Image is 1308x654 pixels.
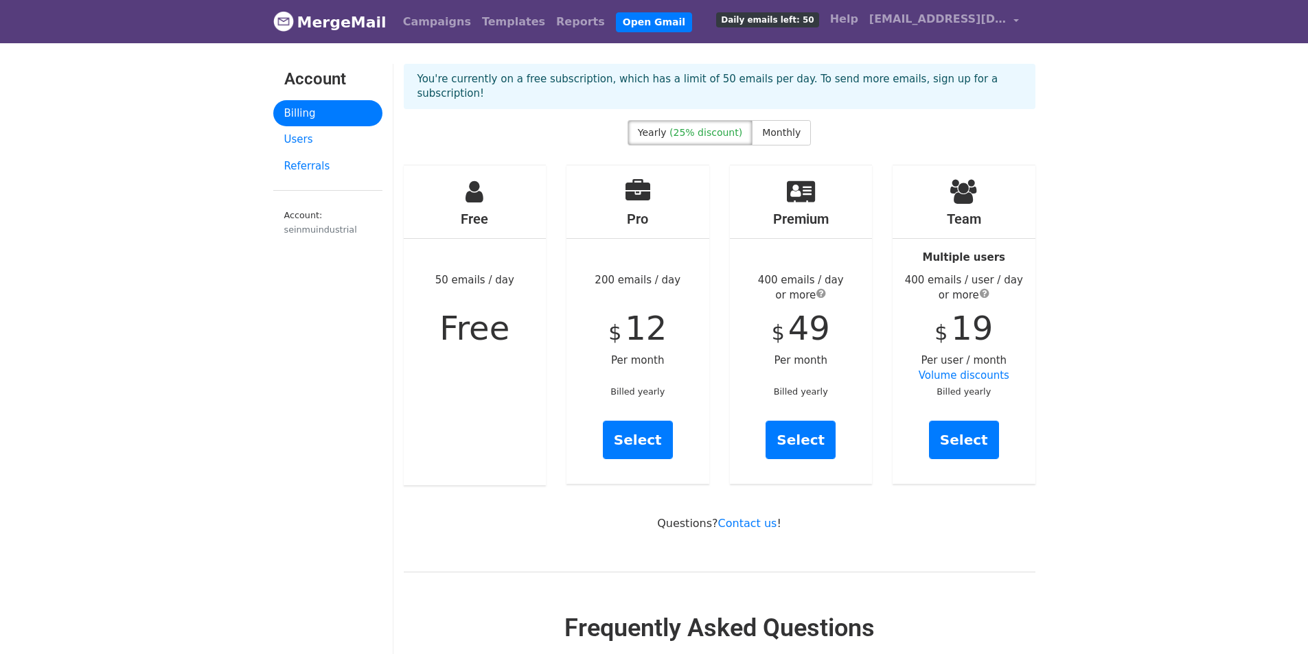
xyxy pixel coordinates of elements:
span: $ [772,320,785,344]
a: Reports [551,8,610,36]
span: 19 [951,309,993,347]
div: 200 emails / day Per month [566,165,709,484]
span: 49 [788,309,830,347]
span: $ [608,320,621,344]
span: Daily emails left: 50 [716,12,818,27]
a: Select [766,421,836,459]
a: Campaigns [398,8,477,36]
strong: Multiple users [923,251,1005,264]
h4: Pro [566,211,709,227]
span: [EMAIL_ADDRESS][DOMAIN_NAME] [869,11,1007,27]
a: Billing [273,100,382,127]
small: Billed yearly [774,386,828,397]
a: Daily emails left: 50 [711,5,824,33]
a: Select [929,421,999,459]
h2: Frequently Asked Questions [404,614,1035,643]
span: Free [439,309,509,347]
div: seinmuindustrial [284,223,371,236]
h4: Team [893,211,1035,227]
a: [EMAIL_ADDRESS][DOMAIN_NAME] [864,5,1024,38]
h4: Free [404,211,547,227]
a: MergeMail [273,8,387,36]
div: Per user / month [893,165,1035,484]
img: MergeMail logo [273,11,294,32]
span: (25% discount) [669,127,742,138]
a: Volume discounts [919,369,1009,382]
a: Contact us [718,517,777,530]
a: Help [825,5,864,33]
a: Referrals [273,153,382,180]
small: Account: [284,210,371,236]
p: You're currently on a free subscription, which has a limit of 50 emails per day. To send more ema... [417,72,1022,101]
small: Billed yearly [937,386,991,397]
div: 400 emails / user / day or more [893,272,1035,303]
h3: Account [284,69,371,89]
a: Open Gmail [616,12,692,32]
h4: Premium [730,211,873,227]
div: 400 emails / day or more [730,272,873,303]
a: Select [603,421,673,459]
a: Templates [477,8,551,36]
span: 12 [625,309,667,347]
a: Users [273,126,382,153]
small: Billed yearly [610,386,665,397]
span: Yearly [638,127,667,138]
p: Questions? ! [404,516,1035,530]
span: $ [934,320,948,344]
div: 50 emails / day [404,165,547,485]
div: Per month [730,165,873,484]
span: Monthly [762,127,801,138]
